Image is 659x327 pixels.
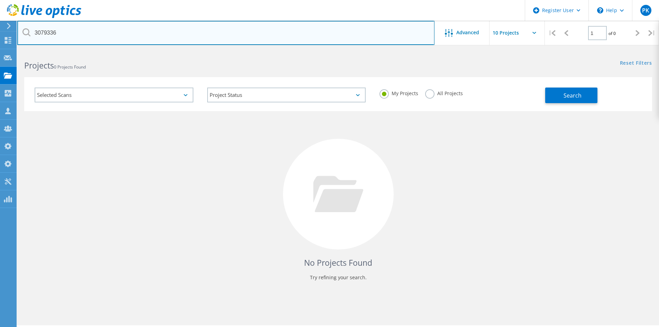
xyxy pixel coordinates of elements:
[207,88,366,102] div: Project Status
[7,15,81,19] a: Live Optics Dashboard
[31,257,645,269] h4: No Projects Found
[564,92,582,99] span: Search
[645,21,659,45] div: |
[597,7,603,13] svg: \n
[31,272,645,283] p: Try refining your search.
[642,8,649,13] span: PK
[545,21,559,45] div: |
[545,88,597,103] button: Search
[456,30,479,35] span: Advanced
[608,30,616,36] span: of 0
[35,88,193,102] div: Selected Scans
[425,89,463,96] label: All Projects
[24,60,54,71] b: Projects
[54,64,86,70] span: 0 Projects Found
[17,21,434,45] input: Search projects by name, owner, ID, company, etc
[379,89,418,96] label: My Projects
[620,61,652,66] a: Reset Filters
